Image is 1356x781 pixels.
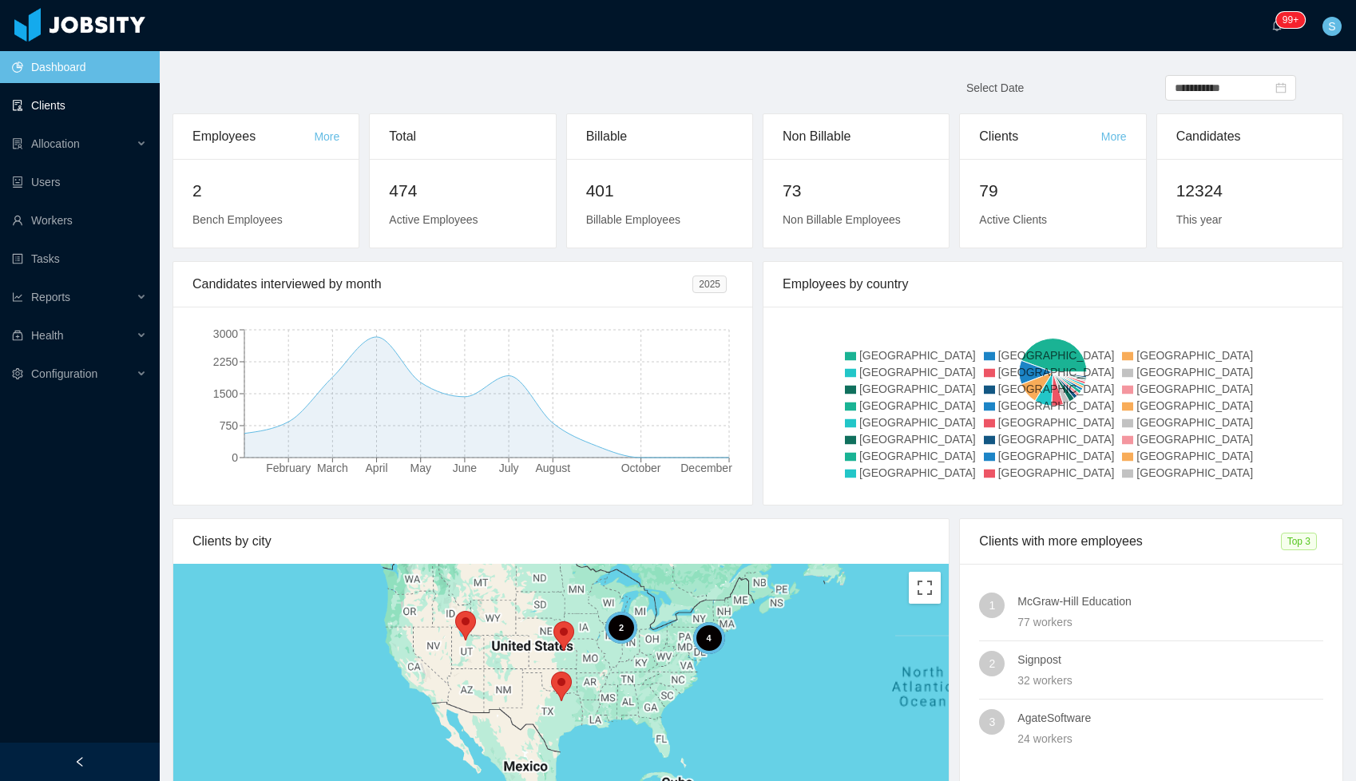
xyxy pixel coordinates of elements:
[192,213,283,226] span: Bench Employees
[1017,709,1323,727] h4: AgateSoftware
[859,416,976,429] span: [GEOGRAPHIC_DATA]
[12,330,23,341] i: icon: medicine-box
[998,416,1115,429] span: [GEOGRAPHIC_DATA]
[1136,416,1253,429] span: [GEOGRAPHIC_DATA]
[1017,613,1323,631] div: 77 workers
[12,368,23,379] i: icon: setting
[1136,399,1253,412] span: [GEOGRAPHIC_DATA]
[12,166,147,198] a: icon: robotUsers
[586,213,680,226] span: Billable Employees
[1017,593,1323,610] h4: McGraw-Hill Education
[314,130,339,143] a: More
[783,262,1323,307] div: Employees by country
[998,383,1115,395] span: [GEOGRAPHIC_DATA]
[317,462,348,474] tspan: March
[783,114,930,159] div: Non Billable
[1136,383,1253,395] span: [GEOGRAPHIC_DATA]
[12,89,147,121] a: icon: auditClients
[979,213,1047,226] span: Active Clients
[389,213,478,226] span: Active Employees
[1176,178,1323,204] h2: 12324
[12,138,23,149] i: icon: solution
[621,462,661,474] tspan: October
[31,137,80,150] span: Allocation
[979,519,1280,564] div: Clients with more employees
[859,450,976,462] span: [GEOGRAPHIC_DATA]
[859,399,976,412] span: [GEOGRAPHIC_DATA]
[1275,82,1287,93] i: icon: calendar
[1136,366,1253,379] span: [GEOGRAPHIC_DATA]
[979,178,1126,204] h2: 79
[966,81,1024,94] span: Select Date
[859,383,976,395] span: [GEOGRAPHIC_DATA]
[692,622,724,654] div: 4
[389,114,536,159] div: Total
[1017,672,1323,689] div: 32 workers
[586,178,733,204] h2: 401
[535,462,570,474] tspan: August
[783,178,930,204] h2: 73
[1136,466,1253,479] span: [GEOGRAPHIC_DATA]
[31,367,97,380] span: Configuration
[979,114,1100,159] div: Clients
[692,276,727,293] span: 2025
[192,519,930,564] div: Clients by city
[998,399,1115,412] span: [GEOGRAPHIC_DATA]
[909,572,941,604] button: Toggle fullscreen view
[213,327,238,340] tspan: 3000
[1136,349,1253,362] span: [GEOGRAPHIC_DATA]
[31,291,70,303] span: Reports
[998,450,1115,462] span: [GEOGRAPHIC_DATA]
[1281,533,1317,550] span: Top 3
[366,462,388,474] tspan: April
[989,593,995,618] span: 1
[12,291,23,303] i: icon: line-chart
[859,466,976,479] span: [GEOGRAPHIC_DATA]
[1101,130,1127,143] a: More
[989,709,995,735] span: 3
[213,387,238,400] tspan: 1500
[1017,730,1323,747] div: 24 workers
[499,462,519,474] tspan: July
[1136,450,1253,462] span: [GEOGRAPHIC_DATA]
[859,433,976,446] span: [GEOGRAPHIC_DATA]
[1136,433,1253,446] span: [GEOGRAPHIC_DATA]
[783,213,901,226] span: Non Billable Employees
[998,366,1115,379] span: [GEOGRAPHIC_DATA]
[12,51,147,83] a: icon: pie-chartDashboard
[266,462,311,474] tspan: February
[1176,114,1323,159] div: Candidates
[998,466,1115,479] span: [GEOGRAPHIC_DATA]
[1017,651,1323,668] h4: Signpost
[680,462,732,474] tspan: December
[12,204,147,236] a: icon: userWorkers
[192,114,314,159] div: Employees
[586,114,733,159] div: Billable
[1328,17,1335,36] span: S
[998,349,1115,362] span: [GEOGRAPHIC_DATA]
[31,329,63,342] span: Health
[1176,213,1223,226] span: This year
[989,651,995,676] span: 2
[192,178,339,204] h2: 2
[410,462,431,474] tspan: May
[389,178,536,204] h2: 474
[605,612,637,644] div: 2
[213,355,238,368] tspan: 2250
[453,462,478,474] tspan: June
[220,419,239,432] tspan: 750
[1271,20,1283,31] i: icon: bell
[859,366,976,379] span: [GEOGRAPHIC_DATA]
[859,349,976,362] span: [GEOGRAPHIC_DATA]
[232,451,238,464] tspan: 0
[12,243,147,275] a: icon: profileTasks
[998,433,1115,446] span: [GEOGRAPHIC_DATA]
[1276,12,1305,28] sup: 1577
[192,262,692,307] div: Candidates interviewed by month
